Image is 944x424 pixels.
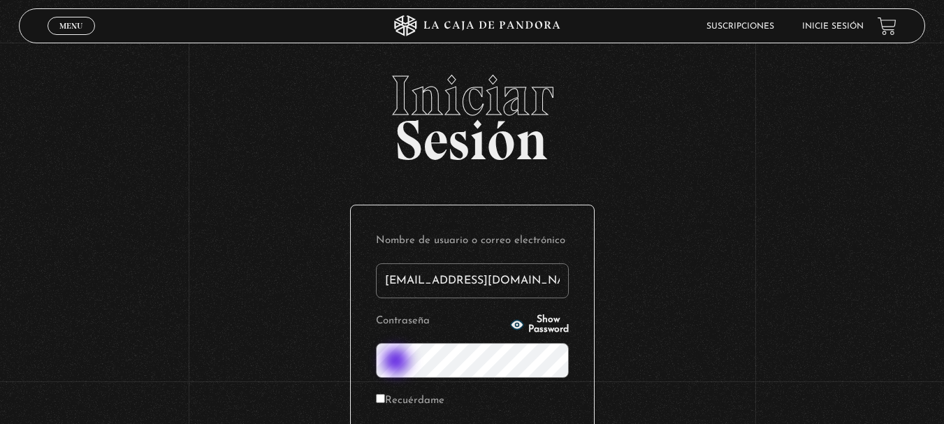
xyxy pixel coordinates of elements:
span: Show Password [528,315,569,335]
a: View your shopping cart [878,17,896,36]
button: Show Password [510,315,569,335]
span: Cerrar [55,34,87,43]
input: Recuérdame [376,394,385,403]
h2: Sesión [19,68,925,157]
a: Suscripciones [706,22,774,31]
a: Inicie sesión [802,22,864,31]
span: Iniciar [19,68,925,124]
span: Menu [59,22,82,30]
label: Nombre de usuario o correo electrónico [376,231,569,252]
label: Recuérdame [376,390,444,412]
label: Contraseña [376,311,506,332]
